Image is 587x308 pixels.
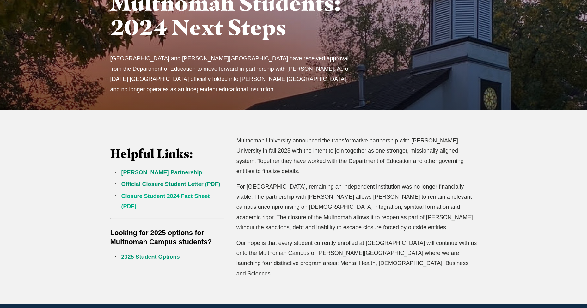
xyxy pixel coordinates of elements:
h3: Helpful Links: [110,147,225,161]
a: [PERSON_NAME] Partnership [121,169,202,176]
a: 2025 Student Options [121,254,180,260]
p: [GEOGRAPHIC_DATA] and [PERSON_NAME][GEOGRAPHIC_DATA] have received approval from the Department o... [110,53,355,94]
p: Our hope is that every student currently enrolled at [GEOGRAPHIC_DATA] will continue with us onto... [236,238,477,279]
p: For [GEOGRAPHIC_DATA], remaining an independent institution was no longer financially viable. The... [236,182,477,233]
a: Official Closure Student Letter (PDF) [121,181,220,187]
a: Closure Student 2024 Fact Sheet (PDF) [121,193,210,209]
p: Multnomah University announced the transformative partnership with [PERSON_NAME] University in fa... [236,136,477,177]
h5: Looking for 2025 options for Multnomah Campus students? [110,228,225,247]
